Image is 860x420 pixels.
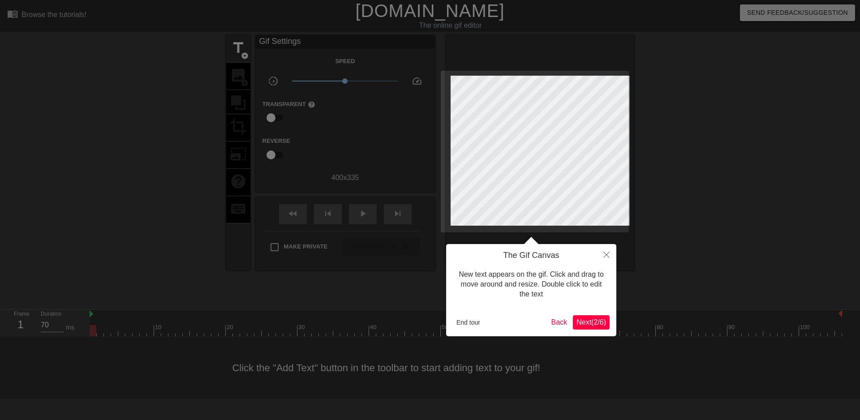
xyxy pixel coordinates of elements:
[576,318,606,326] span: Next ( 2 / 6 )
[453,316,484,329] button: End tour
[453,251,610,261] h4: The Gif Canvas
[573,315,610,330] button: Next
[453,261,610,309] div: New text appears on the gif. Click and drag to move around and resize. Double click to edit the text
[597,244,616,265] button: Close
[548,315,571,330] button: Back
